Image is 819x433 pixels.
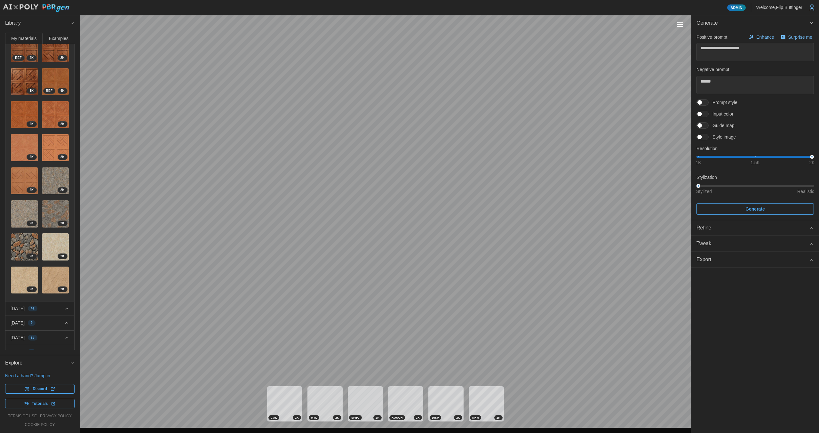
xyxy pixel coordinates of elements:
[31,320,33,325] span: 9
[11,267,38,294] img: BWlMXAWIdTmoKaRY5Zdw
[5,331,74,345] button: [DATE]25
[31,306,35,311] span: 41
[46,88,53,93] span: REF
[709,99,737,106] span: Prompt style
[5,345,74,359] button: [DATE]4
[29,88,34,93] span: 1 K
[42,233,69,261] img: OxJlegAOsbVvB9DZ5l19
[33,384,47,393] span: Discord
[392,415,403,420] span: ROUGH
[60,188,65,193] span: 2 K
[42,200,69,228] a: iiDnohu6ZQtKrNUXnpy62K
[42,101,69,129] a: Ouue0wpyVh3bOFq79mkQ2K
[691,220,819,236] button: Refine
[756,34,775,40] p: Enhance
[709,111,733,117] span: Input color
[11,134,38,161] img: jlFNu5ShrqmbgdQZhn6E
[5,399,75,408] a: Tutorials
[11,305,25,312] p: [DATE]
[15,55,22,60] span: REF
[676,20,685,29] button: Toggle viewport controls
[756,4,802,11] p: Welcome, Flip Buttinger
[60,88,65,93] span: 4 K
[11,233,38,261] img: UX8SIwCM1S1AvZbITM07
[60,155,65,160] span: 2 K
[709,122,734,129] span: Guide map
[31,335,35,340] span: 25
[376,415,379,420] span: 2 K
[497,415,500,420] span: 2 K
[40,413,72,419] a: privacy policy
[691,15,819,31] button: Generate
[42,134,69,161] img: oAdJRpgfq9jGIcIgKhSo
[5,316,74,330] button: [DATE]9
[691,31,819,220] div: Generate
[779,33,814,42] button: Surprise me
[42,266,69,294] a: Vze7sZucemzIr9AXp1xj2K
[3,4,70,12] img: AIxPoly PBRgen
[29,221,34,226] span: 2 K
[60,221,65,226] span: 2 K
[432,415,439,420] span: DISP
[11,101,38,128] img: bLIbjtAlaZFyKcBW3qRW
[696,15,809,31] span: Generate
[788,34,814,40] p: Surprise me
[42,167,69,195] img: kOyUr7jln0n9Q5ll1Lkg
[696,145,814,152] p: Resolution
[5,15,70,31] span: Library
[747,33,775,42] button: Enhance
[29,55,34,60] span: 4 K
[29,155,34,160] span: 2 K
[11,200,38,228] img: WQkscAITRDVVL1XRDLWU
[11,35,38,63] a: LjF4qMZlDbWIZImmZYDm4KREF
[11,233,38,261] a: UX8SIwCM1S1AvZbITM072K
[696,236,809,252] span: Tweak
[42,200,69,228] img: iiDnohu6ZQtKrNUXnpy6
[42,134,69,162] a: oAdJRpgfq9jGIcIgKhSo2K
[42,267,69,294] img: Vze7sZucemzIr9AXp1xj
[60,254,65,259] span: 2 K
[295,415,299,420] span: 2 K
[42,35,69,63] a: BXLggG95doT3pqGJfIPe2K
[416,415,420,420] span: 2 K
[709,134,736,140] span: Style image
[11,334,25,341] p: [DATE]
[29,287,34,292] span: 2 K
[42,167,69,195] a: kOyUr7jln0n9Q5ll1Lkg2K
[32,399,48,408] span: Tutorials
[472,415,479,420] span: NRM
[60,287,65,292] span: 2 K
[691,252,819,268] button: Export
[11,101,38,129] a: bLIbjtAlaZFyKcBW3qRW2K
[11,68,38,95] img: R3F2vn873InOaWVA5AFV
[42,68,69,96] a: bFOtMTwZHpSjwkN7sLKp4KREF
[691,236,819,252] button: Tweak
[42,35,69,62] img: BXLggG95doT3pqGJfIPe
[49,36,68,41] span: Examples
[5,301,74,316] button: [DATE]41
[696,203,814,215] button: Generate
[5,384,75,394] a: Discord
[696,174,814,180] p: Stylization
[271,415,277,420] span: COL
[335,415,339,420] span: 2 K
[351,415,360,420] span: SPEC
[5,373,75,379] p: Need a hand? Jump in:
[730,5,742,11] span: Admin
[11,200,38,228] a: WQkscAITRDVVL1XRDLWU2K
[42,233,69,261] a: OxJlegAOsbVvB9DZ5l192K
[5,355,70,371] span: Explore
[11,320,25,326] p: [DATE]
[60,122,65,127] span: 2 K
[11,167,38,195] img: 8cFHcNO6i2h00aJtisZv
[11,167,38,195] a: 8cFHcNO6i2h00aJtisZv2K
[42,68,69,95] img: bFOtMTwZHpSjwkN7sLKp
[696,66,814,73] p: Negative prompt
[11,36,36,41] span: My materials
[745,204,765,214] span: Generate
[11,35,38,62] img: LjF4qMZlDbWIZImmZYDm
[11,68,38,96] a: R3F2vn873InOaWVA5AFV1K
[60,55,65,60] span: 2 K
[696,252,809,268] span: Export
[11,349,25,355] p: [DATE]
